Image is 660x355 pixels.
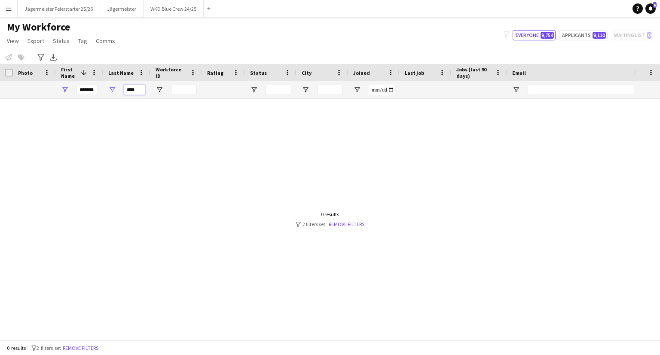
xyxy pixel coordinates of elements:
a: View [3,35,22,46]
button: Everyone9,754 [513,30,556,40]
span: Photo [18,70,33,76]
input: City Filter Input [317,85,343,95]
span: Export [27,37,44,45]
div: 0 results [296,211,364,217]
a: Status [49,35,73,46]
span: Joined [353,70,370,76]
app-action-btn: Export XLSX [48,52,58,62]
span: Rating [207,70,223,76]
input: Joined Filter Input [369,85,394,95]
span: Jobs (last 90 days) [456,66,492,79]
span: View [7,37,19,45]
button: Open Filter Menu [302,86,309,94]
button: Applicants9,110 [559,30,608,40]
span: Status [53,37,70,45]
span: 6 [653,2,657,8]
div: 2 filters set [296,221,364,227]
a: Tag [75,35,91,46]
app-action-btn: Advanced filters [36,52,46,62]
button: WKD Blue Crew 24/25 [144,0,204,17]
input: Workforce ID Filter Input [171,85,197,95]
span: 2 filters set [37,345,61,351]
span: First Name [61,66,77,79]
button: Jägermeister Feierstarter 25/26 [18,0,100,17]
span: Workforce ID [156,66,186,79]
a: Export [24,35,48,46]
span: Comms [96,37,115,45]
a: Remove filters [329,221,364,227]
button: Remove filters [61,343,100,353]
input: Status Filter Input [266,85,291,95]
span: Tag [78,37,87,45]
button: Open Filter Menu [156,86,163,94]
a: Comms [92,35,119,46]
input: Column with Header Selection [5,69,13,77]
button: Open Filter Menu [61,86,69,94]
a: 6 [645,3,656,14]
button: Open Filter Menu [512,86,520,94]
button: Jägermeister [100,0,144,17]
input: Last Name Filter Input [124,85,145,95]
span: Email [512,70,526,76]
span: 9,754 [541,32,554,39]
button: Open Filter Menu [250,86,258,94]
span: Status [250,70,267,76]
span: Last job [405,70,424,76]
button: Open Filter Menu [108,86,116,94]
input: First Name Filter Input [76,85,98,95]
span: 9,110 [593,32,606,39]
span: City [302,70,312,76]
span: Last Name [108,70,134,76]
button: Open Filter Menu [353,86,361,94]
span: My Workforce [7,21,70,34]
